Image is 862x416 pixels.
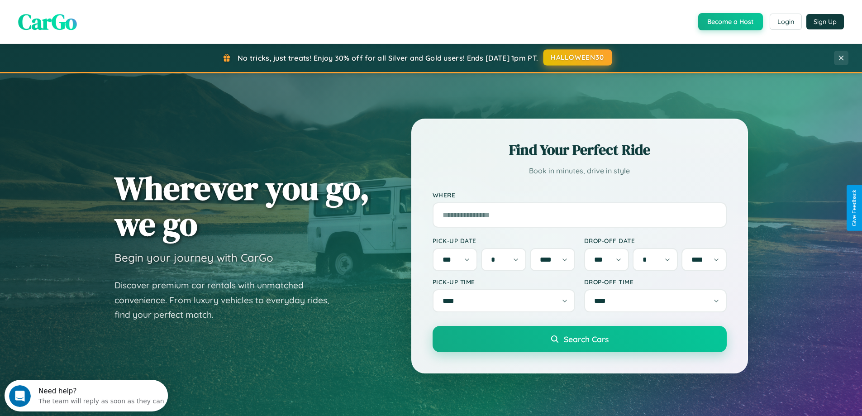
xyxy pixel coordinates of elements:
[806,14,844,29] button: Sign Up
[238,53,538,62] span: No tricks, just treats! Enjoy 30% off for all Silver and Gold users! Ends [DATE] 1pm PT.
[9,385,31,407] iframe: Intercom live chat
[114,251,273,264] h3: Begin your journey with CarGo
[433,326,727,352] button: Search Cars
[770,14,802,30] button: Login
[433,278,575,286] label: Pick-up Time
[584,278,727,286] label: Drop-off Time
[34,15,160,24] div: The team will reply as soon as they can
[433,237,575,244] label: Pick-up Date
[34,8,160,15] div: Need help?
[564,334,609,344] span: Search Cars
[433,191,727,199] label: Where
[543,49,612,66] button: HALLOWEEN30
[114,170,370,242] h1: Wherever you go, we go
[433,140,727,160] h2: Find Your Perfect Ride
[114,278,341,322] p: Discover premium car rentals with unmatched convenience. From luxury vehicles to everyday rides, ...
[584,237,727,244] label: Drop-off Date
[698,13,763,30] button: Become a Host
[851,190,857,226] div: Give Feedback
[4,4,168,29] div: Open Intercom Messenger
[18,7,77,37] span: CarGo
[433,164,727,177] p: Book in minutes, drive in style
[5,380,168,411] iframe: Intercom live chat discovery launcher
